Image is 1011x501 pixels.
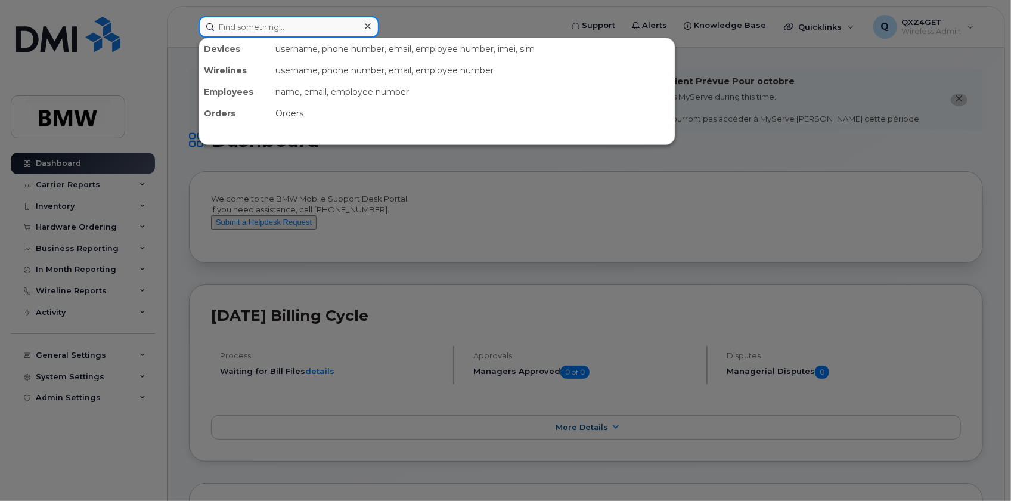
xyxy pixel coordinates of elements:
[199,38,271,60] div: Devices
[271,81,675,103] div: name, email, employee number
[271,60,675,81] div: username, phone number, email, employee number
[271,103,675,124] div: Orders
[271,38,675,60] div: username, phone number, email, employee number, imei, sim
[959,449,1002,492] iframe: Messenger Launcher
[199,60,271,81] div: Wirelines
[199,81,271,103] div: Employees
[199,103,271,124] div: Orders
